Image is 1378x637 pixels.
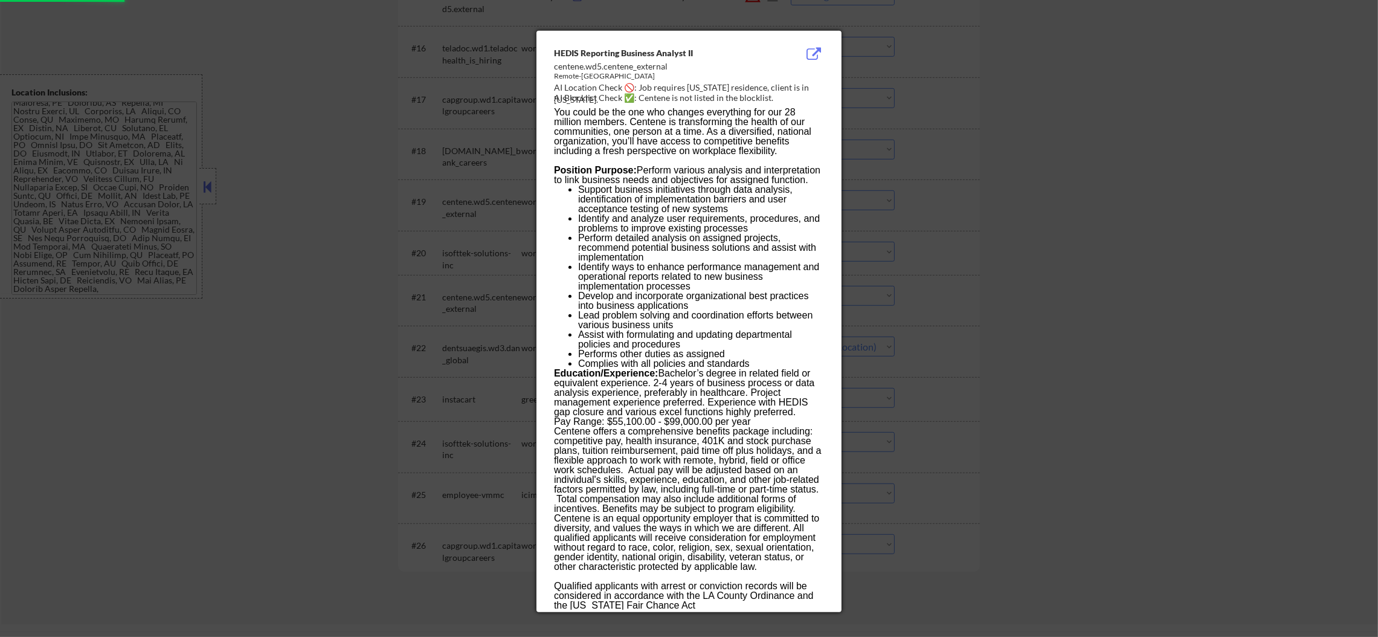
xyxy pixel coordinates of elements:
li: Lead problem solving and coordination efforts between various business units [578,311,823,330]
li: Assist with formulating and updating departmental policies and procedures [578,330,823,349]
p: Perform various analysis and interpretation to link business needs and objectives for assigned fu... [554,166,823,185]
div: centene.wd5.centene_external [554,60,763,73]
div: HEDIS Reporting Business Analyst II [554,47,763,59]
li: Develop and incorporate organizational best practices into business applications [578,291,823,311]
b: Education/Experience: [554,368,658,378]
div: AI Blocklist Check ✅: Centene is not listed in the blocklist. [554,92,829,104]
li: Support business initiatives through data analysis, identification of implementation barriers and... [578,185,823,214]
li: Identify ways to enhance performance management and operational reports related to new business i... [578,262,823,291]
li: Performs other duties as assigned [578,349,823,359]
p: Qualified applicants with arrest or conviction records will be considered in accordance with the ... [554,572,823,610]
p: Centene is an equal opportunity employer that is committed to diversity, and values the ways in w... [554,514,823,572]
li: Complies with all policies and standards [578,359,823,369]
span: Centene offers a comprehensive benefits package including: competitive pay, health insurance, 401... [554,426,822,494]
div: Pay Range: $55,100.00 - $99,000.00 per year [554,108,823,610]
li: Perform detailed analysis on assigned projects, recommend potential business solutions and assist... [578,233,823,262]
div: Remote-[GEOGRAPHIC_DATA] [554,71,763,82]
p: Bachelor’s degree in related field or equivalent experience. 2-4 years of business process or dat... [554,369,823,417]
span: You could be the one who changes everything for our 28 million members. Centene is transforming t... [554,107,811,156]
span: Benefits may be subject to program eligibility. [602,503,796,514]
span: , including full-time or part-time status. Total compensation may also include additional forms o... [554,484,819,514]
b: Position Purpose: [554,165,637,175]
li: Identify and analyze user requirements, procedures, and problems to improve existing processes [578,214,823,233]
